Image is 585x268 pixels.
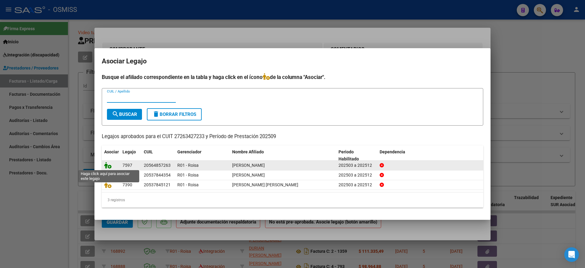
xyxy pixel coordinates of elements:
h4: Busque el afiliado correspondiente en la tabla y haga click en el ícono de la columna "Asociar". [102,73,483,81]
datatable-header-cell: CUIL [141,145,175,166]
span: CRISTALDO DYLAN TOMAS [232,163,265,168]
datatable-header-cell: Nombre Afiliado [230,145,336,166]
span: MIÑARRO MAX ALEXANDER [232,182,298,187]
div: 20537845121 [144,181,171,188]
mat-icon: search [112,110,119,118]
h2: Asociar Legajo [102,55,483,67]
mat-icon: delete [152,110,160,118]
span: Periodo Habilitado [339,149,359,161]
span: 7597 [122,163,132,168]
datatable-header-cell: Asociar [102,145,120,166]
span: Gerenciador [177,149,201,154]
datatable-header-cell: Periodo Habilitado [336,145,377,166]
datatable-header-cell: Dependencia [377,145,484,166]
div: 202503 a 202512 [339,172,375,179]
div: 20564857263 [144,162,171,169]
span: Buscar [112,112,137,117]
span: Dependencia [380,149,405,154]
span: Asociar [104,149,119,154]
div: Open Intercom Messenger [564,247,579,262]
p: Legajos aprobados para el CUIT 27263427233 y Período de Prestación 202509 [102,133,483,141]
div: 20537844354 [144,172,171,179]
span: 7391 [122,173,132,177]
span: R01 - Roisa [177,173,199,177]
span: Nombre Afiliado [232,149,264,154]
span: BAIER MATHIAS ANTONY [232,173,265,177]
div: 3 registros [102,192,483,208]
span: Legajo [122,149,136,154]
div: 202503 a 202512 [339,181,375,188]
span: CUIL [144,149,153,154]
span: R01 - Roisa [177,182,199,187]
button: Borrar Filtros [147,108,202,120]
span: Borrar Filtros [152,112,196,117]
span: 7390 [122,182,132,187]
button: Buscar [107,109,142,120]
datatable-header-cell: Gerenciador [175,145,230,166]
div: 202503 a 202512 [339,162,375,169]
span: R01 - Roisa [177,163,199,168]
datatable-header-cell: Legajo [120,145,141,166]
